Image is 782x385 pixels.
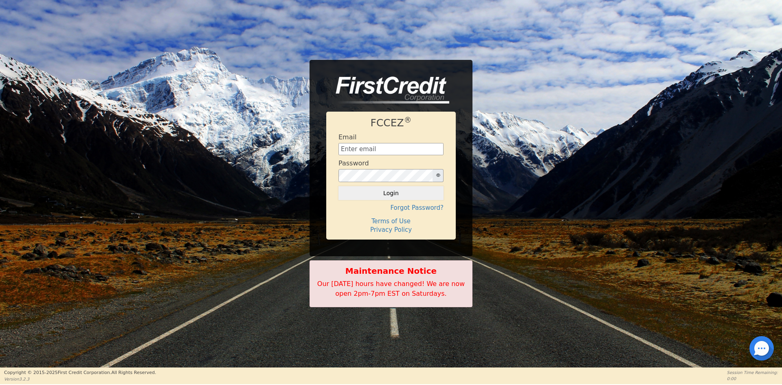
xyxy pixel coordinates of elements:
[317,280,465,297] span: Our [DATE] hours have changed! We are now open 2pm-7pm EST on Saturdays.
[404,116,412,124] sup: ®
[338,169,433,182] input: password
[111,370,156,375] span: All Rights Reserved.
[326,77,449,103] img: logo-CMu_cnol.png
[338,186,444,200] button: Login
[314,265,468,277] b: Maintenance Notice
[338,226,444,233] h4: Privacy Policy
[338,143,444,155] input: Enter email
[727,376,778,382] p: 0:00
[338,117,444,129] h1: FCCEZ
[338,133,356,141] h4: Email
[338,159,369,167] h4: Password
[4,370,156,376] p: Copyright © 2015- 2025 First Credit Corporation.
[338,218,444,225] h4: Terms of Use
[4,376,156,382] p: Version 3.2.3
[727,370,778,376] p: Session Time Remaining:
[338,204,444,211] h4: Forgot Password?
